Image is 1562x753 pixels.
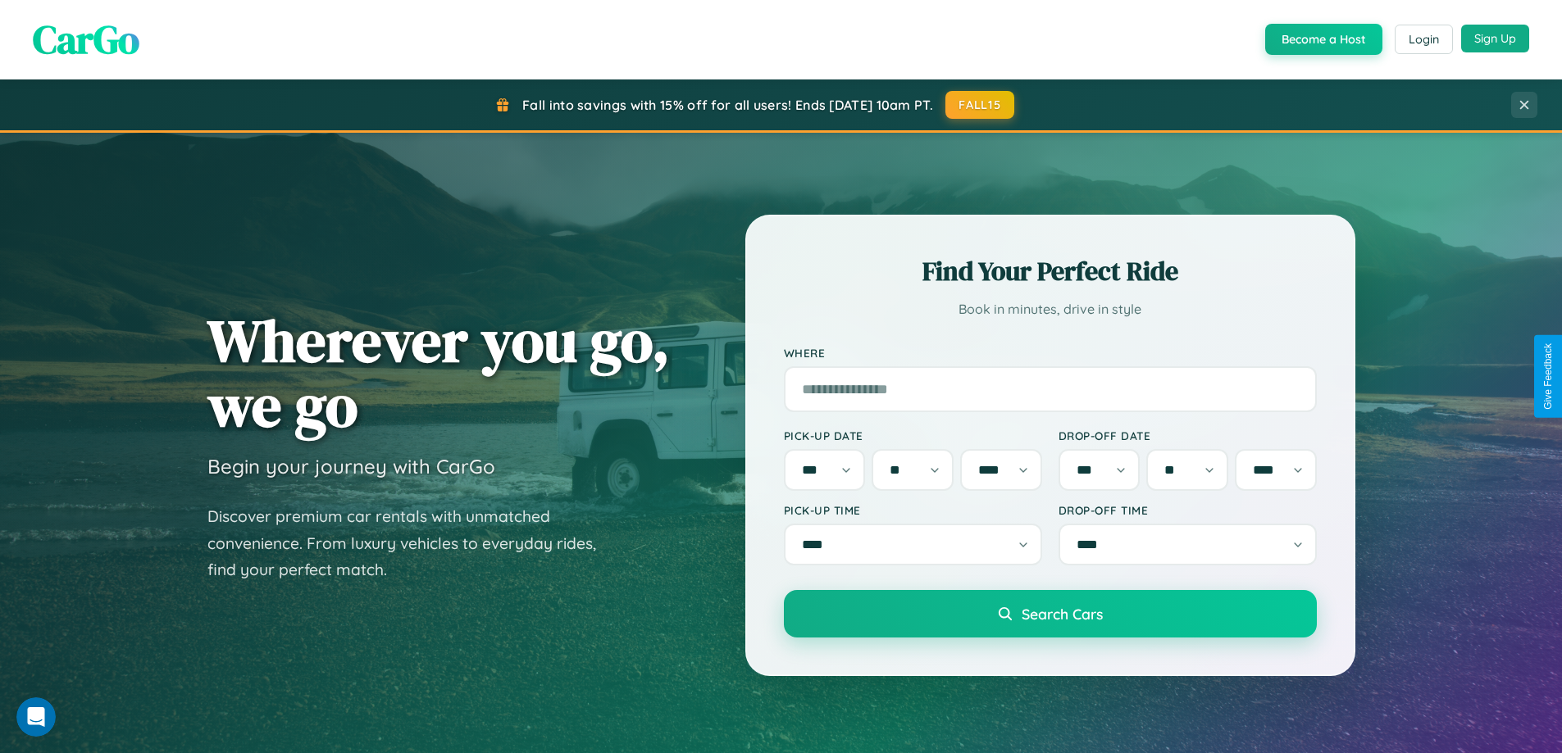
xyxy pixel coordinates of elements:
iframe: Intercom live chat [16,697,56,737]
h1: Wherever you go, we go [207,308,670,438]
label: Pick-up Date [784,429,1042,442]
button: Become a Host [1265,24,1382,55]
label: Where [784,346,1317,360]
span: Search Cars [1022,605,1103,623]
p: Book in minutes, drive in style [784,297,1317,321]
button: Search Cars [784,590,1317,637]
span: Fall into savings with 15% off for all users! Ends [DATE] 10am PT. [522,97,933,113]
p: Discover premium car rentals with unmatched convenience. From luxury vehicles to everyday rides, ... [207,503,617,583]
button: Login [1395,25,1453,54]
button: Sign Up [1461,25,1529,52]
span: CarGo [33,12,139,66]
label: Pick-up Time [784,503,1042,517]
button: FALL15 [945,91,1014,119]
div: Give Feedback [1542,343,1554,410]
h3: Begin your journey with CarGo [207,454,495,479]
label: Drop-off Date [1059,429,1317,442]
h2: Find Your Perfect Ride [784,253,1317,289]
label: Drop-off Time [1059,503,1317,517]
